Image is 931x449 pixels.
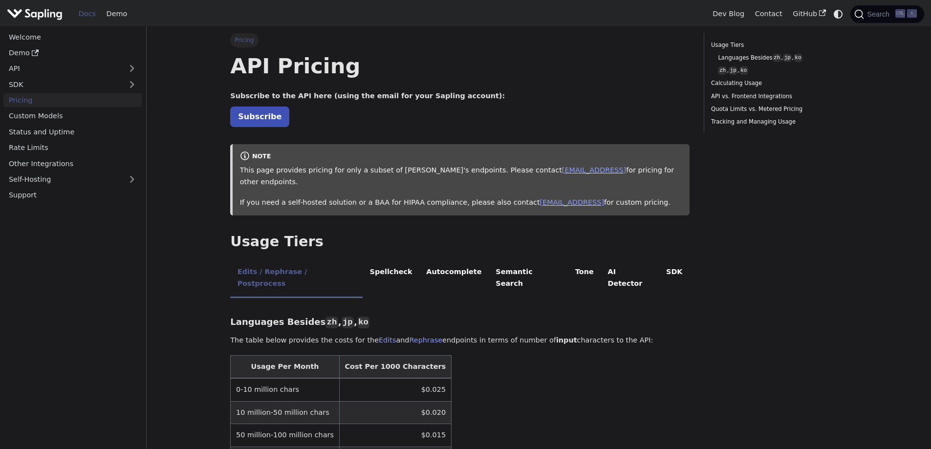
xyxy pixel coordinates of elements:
[3,125,142,139] a: Status and Uptime
[339,424,451,447] td: $0.015
[240,165,683,188] p: This page provides pricing for only a subset of [PERSON_NAME]'s endpoints. Please contact for pri...
[230,33,690,47] nav: Breadcrumbs
[230,335,690,346] p: The table below provides the costs for the and endpoints in terms of number of characters to the ...
[122,62,142,76] button: Expand sidebar category 'API'
[230,107,289,127] a: Subscribe
[850,5,924,23] button: Search (Ctrl+K)
[711,41,844,50] a: Usage Tiers
[342,317,354,328] code: jp
[3,46,142,60] a: Demo
[231,424,339,447] td: 50 million-100 million chars
[3,141,142,155] a: Rate Limits
[419,259,489,298] li: Autocomplete
[556,336,577,344] strong: input
[231,401,339,424] td: 10 million-50 million chars
[3,30,142,44] a: Welcome
[707,6,749,21] a: Dev Blog
[325,317,338,328] code: zh
[7,7,66,21] a: Sapling.ai
[3,109,142,123] a: Custom Models
[794,54,802,62] code: ko
[783,54,792,62] code: jp
[363,259,419,298] li: Spellcheck
[718,66,727,75] code: zh
[711,92,844,101] a: API vs. Frontend Integrations
[357,317,369,328] code: ko
[489,259,568,298] li: Semantic Search
[831,7,845,21] button: Switch between dark and light mode (currently system mode)
[379,336,396,344] a: Edits
[3,156,142,171] a: Other Integrations
[339,356,451,379] th: Cost Per 1000 Characters
[339,401,451,424] td: $0.020
[101,6,132,21] a: Demo
[230,92,505,100] strong: Subscribe to the API here (using the email for your Sapling account):
[540,198,604,206] a: [EMAIL_ADDRESS]
[240,151,683,163] div: note
[231,378,339,401] td: 0-10 million chars
[750,6,788,21] a: Contact
[339,378,451,401] td: $0.025
[718,66,840,75] a: zh,jp,ko
[864,10,895,18] span: Search
[230,233,690,251] h2: Usage Tiers
[231,356,339,379] th: Usage Per Month
[729,66,737,75] code: jp
[3,62,122,76] a: API
[230,317,690,328] h3: Languages Besides , ,
[122,77,142,91] button: Expand sidebar category 'SDK'
[773,54,781,62] code: zh
[718,53,840,63] a: Languages Besideszh,jp,ko
[3,172,142,187] a: Self-Hosting
[601,259,659,298] li: AI Detector
[3,77,122,91] a: SDK
[711,79,844,88] a: Calculating Usage
[787,6,831,21] a: GitHub
[3,93,142,107] a: Pricing
[907,9,917,18] kbd: K
[739,66,748,75] code: ko
[3,188,142,202] a: Support
[240,197,683,209] p: If you need a self-hosted solution or a BAA for HIPAA compliance, please also contact for custom ...
[73,6,101,21] a: Docs
[568,259,601,298] li: Tone
[230,33,258,47] span: Pricing
[659,259,690,298] li: SDK
[562,166,626,174] a: [EMAIL_ADDRESS]
[230,259,363,298] li: Edits / Rephrase / Postprocess
[7,7,63,21] img: Sapling.ai
[409,336,442,344] a: Rephrase
[711,105,844,114] a: Quota Limits vs. Metered Pricing
[230,53,690,79] h1: API Pricing
[711,117,844,127] a: Tracking and Managing Usage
